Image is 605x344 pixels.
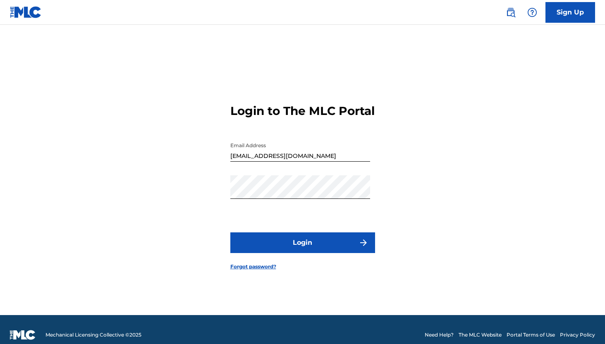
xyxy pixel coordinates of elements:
h3: Login to The MLC Portal [230,104,375,118]
a: The MLC Website [459,331,502,339]
a: Public Search [502,4,519,21]
img: logo [10,330,36,340]
img: help [527,7,537,17]
div: Help [524,4,540,21]
a: Forgot password? [230,263,276,270]
a: Portal Terms of Use [507,331,555,339]
a: Need Help? [425,331,454,339]
span: Mechanical Licensing Collective © 2025 [45,331,141,339]
button: Login [230,232,375,253]
img: search [506,7,516,17]
img: f7272a7cc735f4ea7f67.svg [359,238,368,248]
a: Sign Up [545,2,595,23]
img: MLC Logo [10,6,42,18]
a: Privacy Policy [560,331,595,339]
